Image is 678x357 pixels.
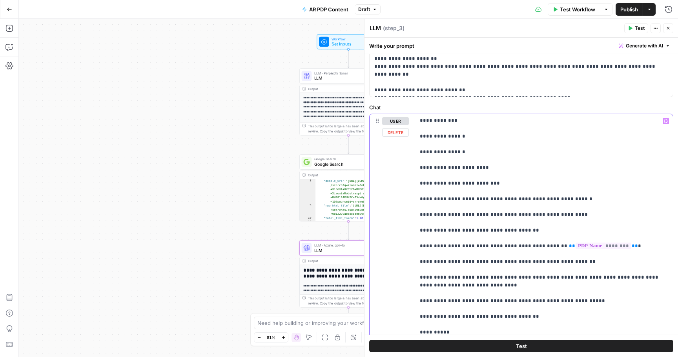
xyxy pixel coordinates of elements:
[314,75,381,81] span: LLM
[348,136,350,154] g: Edge from step_1 to step_5
[620,5,638,13] span: Publish
[358,6,370,13] span: Draft
[548,3,600,16] button: Test Workflow
[299,34,397,49] div: WorkflowSet InputsInputs
[300,179,315,204] div: 8
[332,36,363,42] span: Workflow
[616,3,643,16] button: Publish
[320,129,344,133] span: Copy the output
[308,124,395,134] div: This output is too large & has been abbreviated for review. to view the full content.
[300,204,315,216] div: 9
[560,5,595,13] span: Test Workflow
[616,41,673,51] button: Generate with AI
[300,216,315,220] div: 10
[314,247,375,253] span: LLM
[348,221,350,240] g: Edge from step_5 to step_3
[355,4,381,14] button: Draft
[382,128,409,137] button: Delete
[626,42,663,49] span: Generate with AI
[308,86,380,91] div: Output
[370,24,381,32] textarea: LLM
[314,71,381,76] span: LLM · Perplexity Sonar
[635,25,645,32] span: Test
[365,38,678,54] div: Write your prompt
[314,243,375,248] span: LLM · Azure: gpt-4o
[308,258,380,263] div: Output
[332,41,363,47] span: Set Inputs
[314,161,380,167] span: Google Search
[383,24,405,32] span: ( step_3 )
[309,5,348,13] span: AR PDP Content
[369,103,673,111] label: Chat
[369,340,673,352] button: Test
[382,117,409,125] button: user
[297,3,353,16] button: AR PDP Content
[348,49,350,68] g: Edge from start to step_1
[267,334,275,341] span: 81%
[300,220,315,224] div: 11
[624,23,648,33] button: Test
[308,172,380,178] div: Output
[320,301,344,305] span: Copy the output
[299,154,397,221] div: Google SearchGoogle SearchStep 5Output "google_url":"[URL][DOMAIN_NAME] /search?q=Xiaomi+Robot+as...
[308,296,395,306] div: This output is too large & has been abbreviated for review. to view the full content.
[516,342,527,350] span: Test
[314,157,380,162] span: Google Search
